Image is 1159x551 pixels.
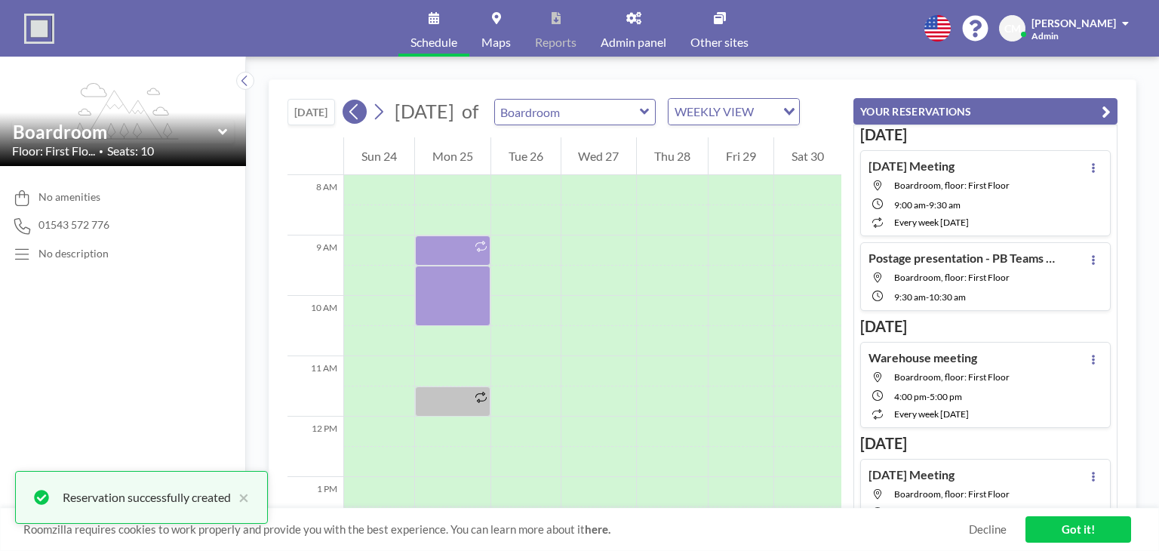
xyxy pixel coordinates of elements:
span: No amenities [38,190,100,204]
div: 10 AM [287,296,343,356]
div: 12 PM [287,417,343,477]
div: Sat 30 [774,137,841,175]
div: Mon 25 [415,137,490,175]
input: Boardroom [13,121,218,143]
input: Boardroom [495,100,640,125]
input: Search for option [758,102,774,122]
span: [PERSON_NAME] [1031,17,1116,29]
div: Sun 24 [344,137,414,175]
h4: Postage presentation - PB Teams call [868,251,1057,266]
div: Fri 29 [709,137,773,175]
span: CM [1004,22,1021,35]
span: Admin panel [601,36,666,48]
span: 9:00 AM [894,199,926,211]
div: 1 PM [287,477,343,537]
a: here. [585,522,610,536]
span: 9:30 AM [894,291,926,303]
button: [DATE] [287,99,335,125]
span: Boardroom, floor: First Floor [894,180,1010,191]
span: • [99,146,103,156]
span: of [462,100,478,123]
div: 9 AM [287,235,343,296]
span: Maps [481,36,511,48]
span: - [927,391,930,402]
span: - [926,291,929,303]
h4: Warehouse meeting [868,350,977,365]
a: Got it! [1025,516,1131,543]
div: 11 AM [287,356,343,417]
span: Boardroom, floor: First Floor [894,272,1010,283]
span: every week [DATE] [894,408,969,420]
span: Reports [535,36,576,48]
a: Decline [969,522,1007,537]
span: Seats: 10 [107,143,154,159]
button: YOUR RESERVATIONS [853,98,1117,125]
button: close [231,488,249,506]
span: 5:00 PM [930,391,962,402]
span: WEEKLY VIEW [672,102,757,122]
span: 4:00 PM [894,391,927,402]
h4: [DATE] Meeting [868,159,955,174]
div: Wed 27 [561,137,637,175]
span: Schedule [410,36,457,48]
span: 9:30 AM [929,199,961,211]
div: Reservation successfully created [63,488,231,506]
div: Search for option [669,99,799,125]
span: Boardroom, floor: First Floor [894,371,1010,383]
h3: [DATE] [860,434,1111,453]
span: Floor: First Flo... [12,143,95,159]
span: [DATE] [395,100,454,122]
h4: [DATE] Meeting [868,467,955,482]
span: Admin [1031,30,1059,42]
span: 10:30 AM [929,291,966,303]
span: 01543 572 776 [38,218,109,232]
span: every week [DATE] [894,217,969,228]
h3: [DATE] [860,317,1111,336]
span: Other sites [690,36,749,48]
span: - [926,199,929,211]
div: 8 AM [287,175,343,235]
div: No description [38,247,109,260]
img: organization-logo [24,14,54,44]
span: Roomzilla requires cookies to work properly and provide you with the best experience. You can lea... [23,522,969,537]
h3: [DATE] [860,125,1111,144]
div: Tue 26 [491,137,561,175]
div: Thu 28 [637,137,708,175]
span: Boardroom, floor: First Floor [894,488,1010,500]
